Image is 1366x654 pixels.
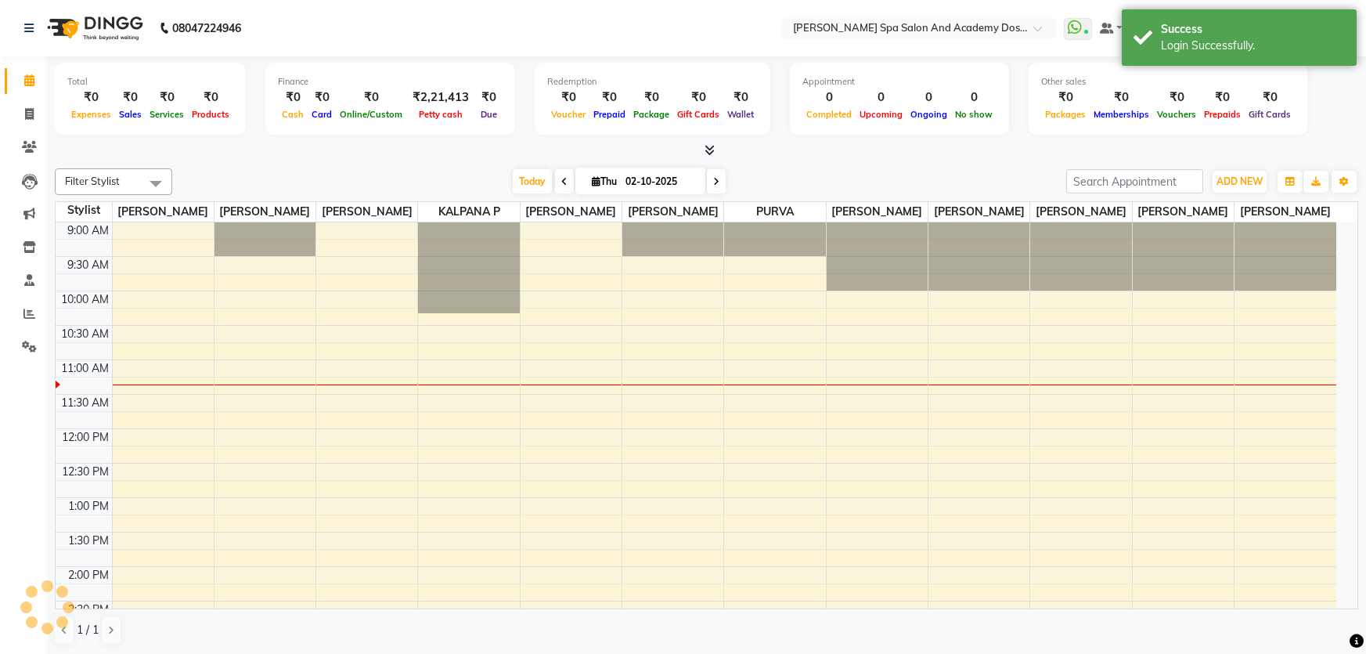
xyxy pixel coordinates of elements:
div: 1:30 PM [65,533,112,549]
div: 10:30 AM [58,326,112,342]
div: 1:00 PM [65,498,112,515]
span: [PERSON_NAME] [113,202,214,222]
div: 11:30 AM [58,395,112,411]
div: ₹0 [629,89,673,107]
span: 1 / 1 [77,622,99,638]
div: ₹0 [115,89,146,107]
span: Vouchers [1153,109,1200,120]
div: 2:00 PM [65,567,112,584]
span: [PERSON_NAME] [827,202,928,222]
div: ₹0 [589,89,629,107]
div: ₹0 [146,89,188,107]
div: 0 [802,89,856,107]
span: Sales [115,109,146,120]
div: Finance [278,75,503,89]
span: No show [951,109,997,120]
button: ADD NEW [1213,171,1267,193]
div: 2:30 PM [65,602,112,618]
div: ₹0 [1041,89,1090,107]
div: 9:00 AM [64,222,112,239]
span: KALPANA P [418,202,519,222]
span: Voucher [547,109,589,120]
div: ₹0 [308,89,336,107]
div: ₹0 [1153,89,1200,107]
span: Cash [278,109,308,120]
span: Ongoing [906,109,951,120]
div: ₹2,21,413 [406,89,475,107]
div: Other sales [1041,75,1295,89]
span: Wallet [723,109,758,120]
span: Online/Custom [336,109,406,120]
div: 11:00 AM [58,360,112,377]
span: Today [513,169,552,193]
span: Upcoming [856,109,906,120]
div: 9:30 AM [64,257,112,273]
span: ADD NEW [1216,175,1263,187]
span: Products [188,109,233,120]
span: [PERSON_NAME] [214,202,315,222]
span: Packages [1041,109,1090,120]
input: 2025-10-02 [621,170,699,193]
div: Success [1161,21,1345,38]
div: Stylist [56,202,112,219]
div: ₹0 [723,89,758,107]
div: ₹0 [67,89,115,107]
span: Gift Cards [673,109,723,120]
div: Total [67,75,233,89]
div: 10:00 AM [58,291,112,308]
div: ₹0 [1245,89,1295,107]
div: 12:00 PM [59,429,112,446]
div: Redemption [547,75,758,89]
span: Petty cash [415,109,467,120]
span: [PERSON_NAME] [521,202,622,222]
div: 12:30 PM [59,464,112,480]
span: Package [629,109,673,120]
div: ₹0 [475,89,503,107]
span: Thu [588,175,621,187]
div: ₹0 [1090,89,1153,107]
img: logo [40,6,147,50]
span: [PERSON_NAME] [1030,202,1131,222]
div: ₹0 [188,89,233,107]
span: [PERSON_NAME] [1133,202,1234,222]
span: Prepaid [589,109,629,120]
span: [PERSON_NAME] [316,202,417,222]
span: [PERSON_NAME] [1234,202,1336,222]
div: Appointment [802,75,997,89]
span: [PERSON_NAME] [622,202,723,222]
input: Search Appointment [1066,169,1203,193]
div: 0 [906,89,951,107]
span: Services [146,109,188,120]
div: ₹0 [1200,89,1245,107]
span: Memberships [1090,109,1153,120]
div: Login Successfully. [1161,38,1345,54]
div: ₹0 [336,89,406,107]
span: Filter Stylist [65,175,120,187]
span: Due [477,109,501,120]
span: Gift Cards [1245,109,1295,120]
span: Completed [802,109,856,120]
span: [PERSON_NAME] [928,202,1029,222]
div: 0 [856,89,906,107]
span: PURVA [724,202,825,222]
span: Expenses [67,109,115,120]
span: Prepaids [1200,109,1245,120]
div: ₹0 [547,89,589,107]
div: 0 [951,89,997,107]
b: 08047224946 [172,6,241,50]
div: ₹0 [673,89,723,107]
span: Card [308,109,336,120]
div: ₹0 [278,89,308,107]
